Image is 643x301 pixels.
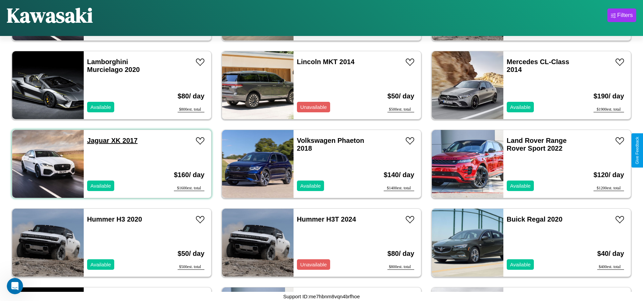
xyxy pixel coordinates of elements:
[507,58,569,73] a: Mercedes CL-Class 2014
[384,186,414,191] div: $ 1400 est. total
[87,215,142,223] a: Hummer H3 2020
[7,1,93,29] h1: Kawasaki
[387,107,414,112] div: $ 500 est. total
[300,181,321,190] p: Available
[510,260,531,269] p: Available
[297,58,355,65] a: Lincoln MKT 2014
[297,215,356,223] a: Hummer H3T 2024
[387,243,414,264] h3: $ 80 / day
[300,102,327,112] p: Unavailable
[635,137,640,164] div: Give Feedback
[617,12,633,19] div: Filters
[300,260,327,269] p: Unavailable
[178,86,204,107] h3: $ 80 / day
[178,264,204,270] div: $ 500 est. total
[597,264,624,270] div: $ 400 est. total
[283,292,360,301] p: Support ID: me7hbnm8vqn4brfhoe
[507,215,563,223] a: Buick Regal 2020
[594,86,624,107] h3: $ 190 / day
[510,181,531,190] p: Available
[387,86,414,107] h3: $ 50 / day
[594,107,624,112] div: $ 1900 est. total
[174,164,204,186] h3: $ 160 / day
[387,264,414,270] div: $ 800 est. total
[297,137,364,152] a: Volkswagen Phaeton 2018
[510,102,531,112] p: Available
[7,278,23,294] iframe: Intercom live chat
[384,164,414,186] h3: $ 140 / day
[91,181,111,190] p: Available
[597,243,624,264] h3: $ 40 / day
[507,137,567,152] a: Land Rover Range Rover Sport 2022
[91,260,111,269] p: Available
[87,58,140,73] a: Lamborghini Murcielago 2020
[594,164,624,186] h3: $ 120 / day
[178,243,204,264] h3: $ 50 / day
[87,137,138,144] a: Jaguar XK 2017
[178,107,204,112] div: $ 800 est. total
[594,186,624,191] div: $ 1200 est. total
[91,102,111,112] p: Available
[607,8,636,22] button: Filters
[174,186,204,191] div: $ 1600 est. total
